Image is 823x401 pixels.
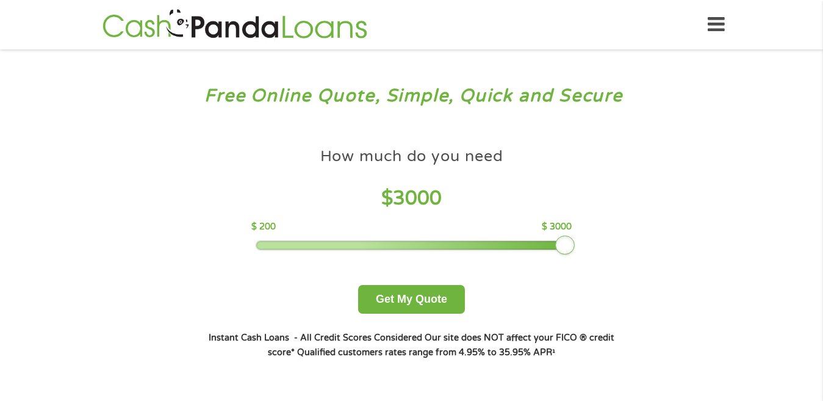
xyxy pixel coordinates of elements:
img: GetLoanNow Logo [99,7,371,42]
p: $ 200 [251,220,276,234]
strong: Qualified customers rates range from 4.95% to 35.95% APR¹ [297,347,555,358]
h3: Free Online Quote, Simple, Quick and Secure [35,85,788,107]
button: Get My Quote [358,285,465,314]
h4: $ [251,186,572,211]
h4: How much do you need [320,146,503,167]
strong: Our site does NOT affect your FICO ® credit score* [268,333,614,358]
strong: Instant Cash Loans - All Credit Scores Considered [209,333,422,343]
span: 3000 [393,187,442,210]
p: $ 3000 [542,220,572,234]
